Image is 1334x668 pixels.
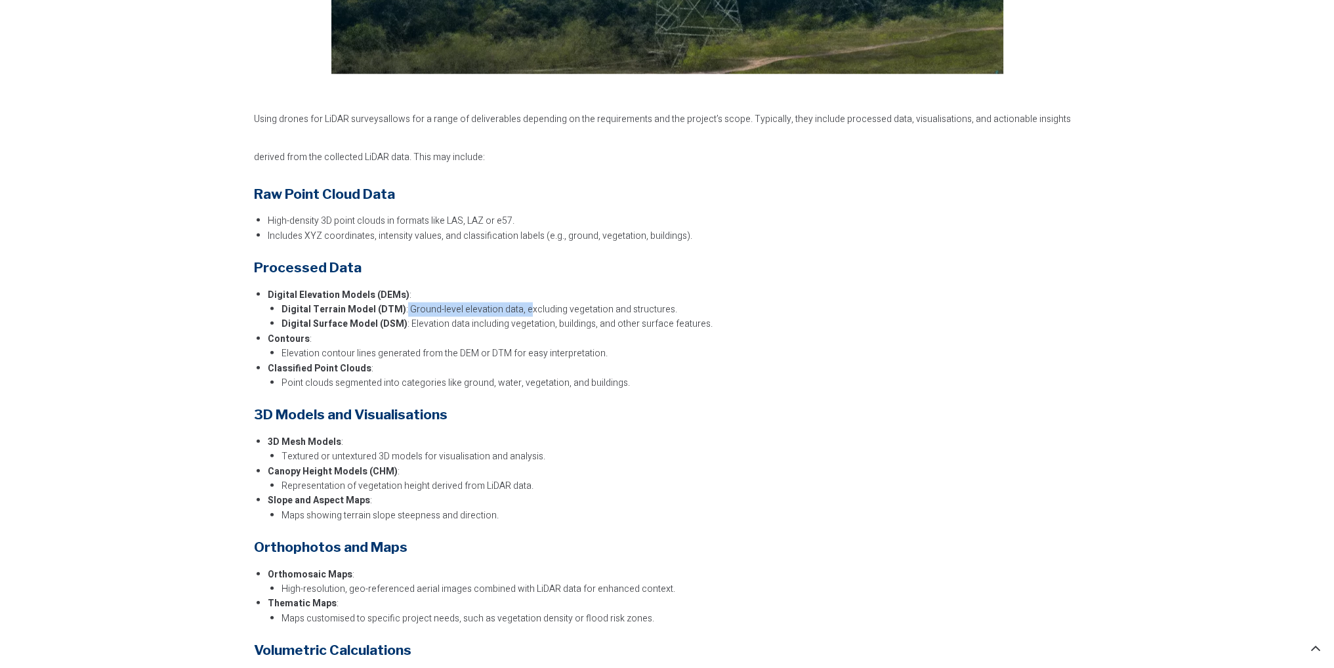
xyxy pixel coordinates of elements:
[281,317,1081,331] li: : Elevation data including vegetation, buildings, and other surface features.
[268,362,1081,391] li: :
[268,288,1081,332] li: :
[254,642,411,658] strong: Volumetric Calculations
[268,596,337,610] strong: Thematic Maps
[254,539,407,555] strong: Orthophotos and Maps
[281,449,1081,464] li: Textured or untextured 3D models for visualisation and analysis.
[268,435,1081,465] li: :
[268,493,370,507] strong: Slope and Aspect Maps
[268,332,310,346] strong: Contours
[281,612,1081,626] li: Maps customised to specific project needs, such as vegetation density or flood risk zones.
[254,112,383,126] span: Using drones for LiDAR surveys
[254,406,448,423] strong: 3D Models and Visualisations
[281,346,1081,361] li: Elevation contour lines generated from the DEM or DTM for easy interpretation.
[281,303,406,316] strong: Digital Terrain Model (DTM)
[268,362,371,375] strong: Classified Point Clouds
[254,112,1071,164] span: allows for a range of deliverables depending on the requirements and the project’s scope. Typical...
[268,332,1081,362] li: :
[268,568,1081,597] li: :
[268,568,352,581] strong: Orthomosaic Maps
[281,479,1081,493] li: Representation of vegetation height derived from LiDAR data.
[281,509,1081,523] li: Maps showing terrain slope steepness and direction.
[268,214,1081,228] li: High-density 3D point clouds in formats like LAS, LAZ or e57.
[254,259,362,276] strong: Processed Data
[281,582,1081,596] li: High-resolution, geo-referenced aerial images combined with LiDAR data for enhanced context.
[268,493,1081,523] li: :
[281,303,1081,317] li: : Ground-level elevation data, excluding vegetation and structures.
[268,229,1081,243] li: Includes XYZ coordinates, intensity values, and classification labels (e.g., ground, vegetation, ...
[268,596,1081,626] li: :
[281,376,1081,390] li: Point clouds segmented into categories like ground, water, vegetation, and buildings.
[281,317,407,331] strong: Digital Surface Model (DSM)
[268,465,1081,494] li: :
[268,465,398,478] strong: Canopy Height Models (CHM)
[268,288,409,302] strong: Digital Elevation Models (DEMs)
[254,186,395,202] strong: Raw Point Cloud Data
[268,435,341,449] strong: 3D Mesh Models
